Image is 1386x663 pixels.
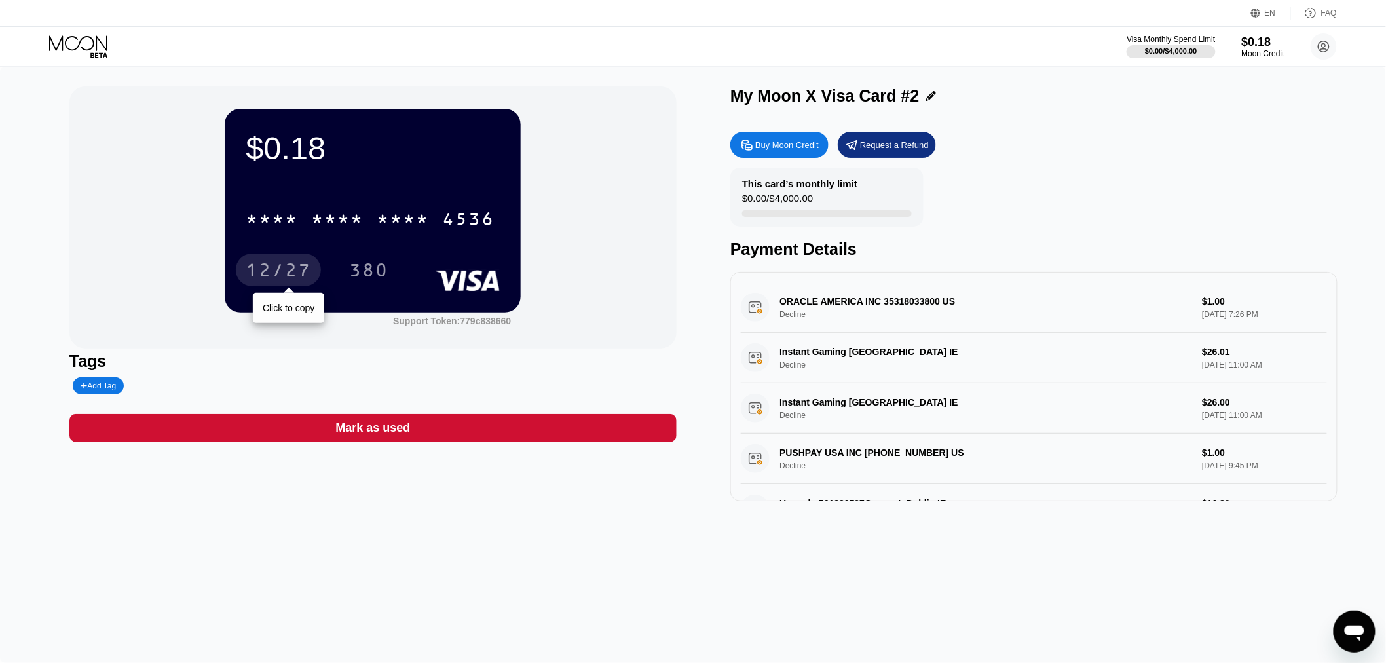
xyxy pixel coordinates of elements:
div: Add Tag [73,377,124,394]
div: Payment Details [730,240,1338,259]
div: Tags [69,352,677,371]
div: Click to copy [263,303,314,313]
div: 380 [339,254,398,286]
div: 12/27 [246,261,311,282]
div: EN [1265,9,1276,18]
div: Buy Moon Credit [755,140,819,151]
div: Add Tag [81,381,116,390]
div: Support Token: 779c838660 [393,316,511,326]
div: Request a Refund [838,132,936,158]
div: 380 [349,261,388,282]
div: FAQ [1321,9,1337,18]
div: This card’s monthly limit [742,178,857,189]
div: $0.00 / $4,000.00 [742,193,813,210]
div: My Moon X Visa Card #2 [730,86,920,105]
div: EN [1251,7,1291,20]
iframe: Button to launch messaging window [1334,611,1376,653]
div: Support Token:779c838660 [393,316,511,326]
div: Mark as used [69,414,677,442]
div: Mark as used [335,421,410,436]
div: 4536 [442,210,495,231]
div: Visa Monthly Spend Limit [1127,35,1215,44]
div: FAQ [1291,7,1337,20]
div: $0.18Moon Credit [1242,35,1284,58]
div: $0.18 [1242,35,1284,49]
div: $0.18 [246,130,500,166]
div: Moon Credit [1242,49,1284,58]
div: $0.00 / $4,000.00 [1145,47,1197,55]
div: Buy Moon Credit [730,132,829,158]
div: Visa Monthly Spend Limit$0.00/$4,000.00 [1127,35,1215,58]
div: Request a Refund [860,140,929,151]
div: 12/27 [236,254,321,286]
